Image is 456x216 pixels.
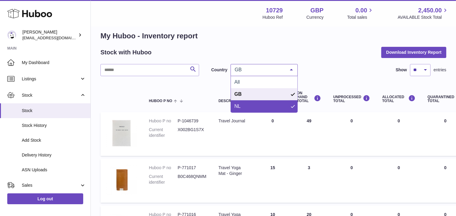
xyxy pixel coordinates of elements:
[376,112,422,156] td: 0
[418,6,442,15] span: 2,450.00
[233,67,285,73] span: GB
[376,159,422,203] td: 0
[396,67,407,73] label: Show
[218,165,248,176] div: Travel Yoga Mat - Ginger
[218,99,243,103] span: Description
[254,159,291,203] td: 15
[297,91,321,103] div: ON HAND Total
[22,60,86,66] span: My Dashboard
[211,67,228,73] label: Country
[149,118,178,124] dt: Huboo P no
[7,193,83,204] a: Log out
[263,15,283,20] div: Huboo Ref
[149,99,172,103] span: Huboo P no
[149,165,178,171] dt: Huboo P no
[22,35,89,40] span: [EMAIL_ADDRESS][DOMAIN_NAME]
[347,15,374,20] span: Total sales
[22,137,86,143] span: Add Stock
[444,118,447,123] span: 0
[398,15,449,20] span: AVAILABLE Stock Total
[100,48,152,56] h2: Stock with Huboo
[381,47,446,58] button: Download Inventory Report
[327,159,376,203] td: 0
[235,104,241,109] span: NL
[22,167,86,173] span: ASN Uploads
[398,6,449,20] a: 2,450.00 AVAILABLE Stock Total
[347,6,374,20] a: 0.00 Total sales
[178,127,206,138] dd: X002BG1S7X
[22,92,80,98] span: Stock
[178,165,206,171] dd: P-771017
[149,127,178,138] dt: Current identifier
[291,159,327,203] td: 3
[107,165,137,195] img: product image
[22,108,86,114] span: Stock
[22,152,86,158] span: Delivery History
[107,118,137,148] img: product image
[218,118,248,124] div: Travel Journal
[382,95,415,103] div: ALLOCATED Total
[310,6,323,15] strong: GBP
[100,31,446,41] h1: My Huboo - Inventory report
[22,76,80,82] span: Listings
[235,92,242,97] span: GB
[235,79,240,85] span: All
[333,95,370,103] div: UNPROCESSED Total
[291,112,327,156] td: 49
[307,15,324,20] div: Currency
[22,123,86,128] span: Stock History
[7,31,16,40] img: hello@mikkoa.com
[356,6,367,15] span: 0.00
[327,112,376,156] td: 0
[22,29,77,41] div: [PERSON_NAME]
[149,174,178,185] dt: Current identifier
[254,112,291,156] td: 0
[266,6,283,15] strong: 10729
[22,182,80,188] span: Sales
[178,118,206,124] dd: P-1046739
[444,165,447,170] span: 0
[434,67,446,73] span: entries
[178,174,206,185] dd: B0C468QNMM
